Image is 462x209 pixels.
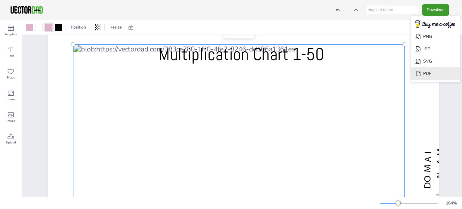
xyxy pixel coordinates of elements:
[7,118,15,123] span: Image
[8,54,14,58] span: Text
[107,23,124,32] button: Resize
[7,97,15,102] span: Frame
[444,200,458,206] div: 164 %
[159,43,324,65] span: Multiplication Chart 1-50
[411,43,460,55] li: JPG
[411,16,460,82] ul: Download
[7,75,15,80] span: Shape
[411,67,460,80] li: PDF
[422,142,458,204] span: [DOMAIN_NAME]
[10,5,44,14] img: VectorDad-1.png
[411,18,459,30] img: buymecoffee.png
[69,24,87,30] span: Position
[365,6,419,14] input: template name
[6,140,16,145] span: Upload
[411,30,460,43] li: PNG
[422,4,449,15] button: Download
[411,55,460,67] li: SVG
[5,32,17,37] span: Template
